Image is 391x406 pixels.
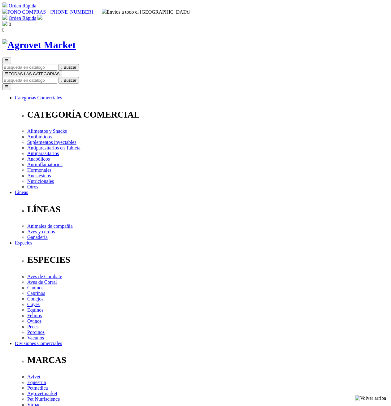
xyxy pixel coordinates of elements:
a: Ganadería [27,235,48,240]
a: [PHONE_NUMBER] [50,9,93,15]
i:  [61,65,63,70]
a: Orden Rápida [9,15,36,21]
a: Hormonales [27,167,51,173]
a: Petmedica [27,385,48,391]
a: Caprinos [27,291,45,296]
p: ESPECIES [27,255,389,265]
a: Pet Nutriscience [27,396,60,402]
a: Anestésicos [27,173,51,178]
a: Animales de compañía [27,223,73,229]
a: Aves de Corral [27,279,57,285]
a: Aves de Combate [27,274,62,279]
a: Categorías Comerciales [15,95,62,100]
span: Envíos a todo el [GEOGRAPHIC_DATA] [102,9,191,15]
span: Divisiones Comerciales [15,341,62,346]
p: MARCAS [27,355,389,365]
a: Agrovetmarket [27,391,57,396]
p: CATEGORÍA COMERCIAL [27,110,389,120]
i:  [61,78,63,83]
a: Acceda a su cuenta de cliente [37,15,42,21]
a: Peces [27,324,38,329]
img: shopping-cart.svg [2,2,7,7]
a: Antiinflamatorios [27,162,63,167]
button: ☰ [2,58,11,64]
img: shopping-cart.svg [2,15,7,20]
button:  Buscar [59,64,79,71]
a: Equestria [27,380,46,385]
a: Nutricionales [27,179,54,184]
button: ☰ [2,84,11,90]
a: Líneas [15,190,28,195]
span: ☰ [5,58,9,63]
a: FONO COMPRAS [2,9,46,15]
span: Buscar [64,78,76,83]
a: Cuyes [27,302,40,307]
img: phone.svg [2,9,7,14]
a: Conejos [27,296,43,301]
img: Agrovet Market [2,39,76,51]
a: Antibióticos [27,134,52,139]
img: user.svg [37,15,42,20]
a: Otros [27,184,38,189]
p: LÍNEAS [27,204,389,214]
span: Buscar [64,65,76,70]
a: Aves y cerdos [27,229,55,234]
a: Orden Rápida [9,3,36,8]
img: Volver arriba [355,395,386,401]
span: 0 [9,22,11,27]
button:  Buscar [59,77,79,84]
a: Antiparasitarios en Tableta [27,145,80,150]
a: Ovinos [27,318,41,324]
span: Equinos [27,307,43,313]
a: Porcinos [27,330,45,335]
a: Suplementos inyectables [27,140,76,145]
a: Alimentos y Snacks [27,128,67,134]
i:  [2,27,4,32]
a: Caninos [27,285,43,290]
img: delivery-truck.svg [102,9,107,14]
a: Avivet [27,374,40,379]
button: ☰TODAS LAS CATEGORÍAS [2,71,62,77]
span: ☰ [5,71,9,76]
a: Especies [15,240,32,245]
a: Felinos [27,313,42,318]
a: Anabólicos [27,156,50,162]
a: Vacunos [27,335,44,340]
a: Antiparasitarios [27,151,59,156]
input: Buscar [2,77,57,84]
input: Buscar [2,64,57,71]
img: shopping-bag.svg [2,21,7,26]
